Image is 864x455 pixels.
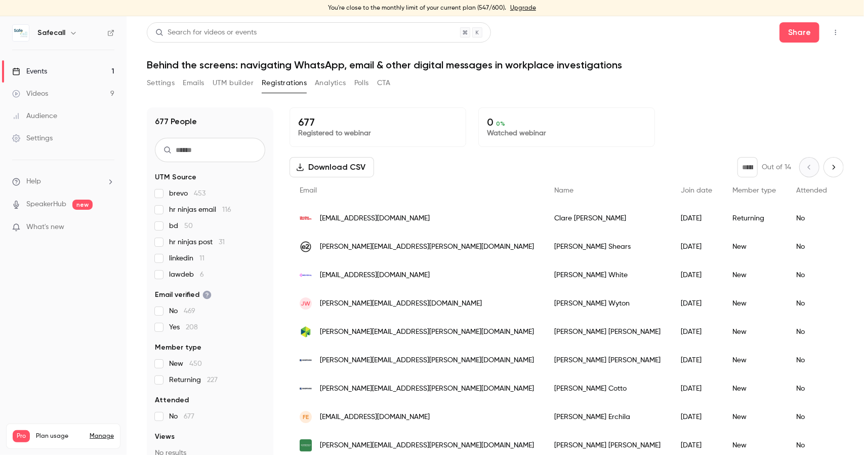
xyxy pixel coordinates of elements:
span: Email [300,187,317,194]
a: Manage [90,432,114,440]
div: [PERSON_NAME] White [544,261,671,289]
span: [PERSON_NAME][EMAIL_ADDRESS][DOMAIN_NAME] [320,298,482,309]
span: JW [301,299,311,308]
div: Returning [722,204,786,233]
span: [EMAIL_ADDRESS][DOMAIN_NAME] [320,412,430,423]
div: [PERSON_NAME] Shears [544,233,671,261]
div: New [722,233,786,261]
p: 0 [487,116,646,128]
span: 31 [219,239,225,246]
img: Safecall [13,25,29,41]
span: Returning [169,375,218,385]
div: [PERSON_NAME] Wyton [544,289,671,318]
span: Email verified [155,290,212,300]
div: No [786,289,837,318]
span: Member type [732,187,776,194]
img: rhsheppard.com [300,354,312,366]
div: [DATE] [671,346,722,374]
div: No [786,403,837,431]
img: fairhive.co.uk [300,326,312,338]
div: Videos [12,89,48,99]
span: [EMAIL_ADDRESS][DOMAIN_NAME] [320,213,430,224]
span: New [169,359,202,369]
div: No [786,346,837,374]
div: [DATE] [671,374,722,403]
div: [DATE] [671,261,722,289]
button: Download CSV [290,157,374,177]
span: [PERSON_NAME][EMAIL_ADDRESS][PERSON_NAME][DOMAIN_NAME] [320,440,534,451]
button: Emails [183,75,204,91]
div: Audience [12,111,57,121]
span: No [169,411,194,422]
img: onceforall.com [300,269,312,281]
span: Name [554,187,573,194]
img: e2open.com [300,241,312,253]
span: Attended [155,395,189,405]
button: Next page [824,157,844,177]
button: Polls [354,75,369,91]
div: New [722,374,786,403]
button: CTA [377,75,391,91]
span: Pro [13,430,30,442]
div: No [786,261,837,289]
span: 116 [222,206,231,213]
span: [PERSON_NAME][EMAIL_ADDRESS][PERSON_NAME][DOMAIN_NAME] [320,355,534,366]
div: [DATE] [671,204,722,233]
span: brevo [169,188,205,199]
span: bd [169,221,193,231]
div: Search for videos or events [155,27,257,38]
span: Help [26,176,41,187]
div: [PERSON_NAME] [PERSON_NAME] [544,346,671,374]
h6: Safecall [37,28,65,38]
span: UTM Source [155,172,196,182]
span: Plan usage [36,432,84,440]
img: rhsheppard.com [300,383,312,395]
button: Share [779,22,819,43]
span: [PERSON_NAME][EMAIL_ADDRESS][PERSON_NAME][DOMAIN_NAME] [320,384,534,394]
div: New [722,403,786,431]
div: New [722,318,786,346]
span: What's new [26,222,64,233]
p: Watched webinar [487,128,646,138]
div: No [786,318,837,346]
span: 227 [207,376,218,384]
span: [PERSON_NAME][EMAIL_ADDRESS][PERSON_NAME][DOMAIN_NAME] [320,327,534,337]
div: Clare [PERSON_NAME] [544,204,671,233]
span: FE [303,412,309,422]
img: edinburgh.gov.uk [300,439,312,451]
p: 677 [298,116,458,128]
span: 6 [200,271,204,278]
div: [PERSON_NAME] Erchila [544,403,671,431]
button: Registrations [262,75,307,91]
span: 453 [194,190,205,197]
div: New [722,289,786,318]
span: [EMAIL_ADDRESS][DOMAIN_NAME] [320,270,430,281]
span: Views [155,432,175,442]
button: UTM builder [213,75,254,91]
div: [DATE] [671,233,722,261]
div: No [786,204,837,233]
div: Settings [12,133,53,143]
span: 450 [189,360,202,367]
p: Out of 14 [762,162,791,172]
iframe: Noticeable Trigger [102,223,114,232]
span: Join date [681,187,712,194]
p: Registered to webinar [298,128,458,138]
div: [PERSON_NAME] [PERSON_NAME] [544,318,671,346]
div: [DATE] [671,289,722,318]
span: [PERSON_NAME][EMAIL_ADDRESS][PERSON_NAME][DOMAIN_NAME] [320,242,534,252]
span: new [72,200,93,210]
span: 469 [184,308,195,315]
div: [DATE] [671,403,722,431]
div: New [722,346,786,374]
div: New [722,261,786,289]
li: help-dropdown-opener [12,176,114,187]
span: lawdeb [169,270,204,280]
span: linkedin [169,253,204,263]
button: Settings [147,75,175,91]
div: No [786,374,837,403]
button: Analytics [315,75,346,91]
h1: Behind the screens: navigating WhatsApp, email & other digital messages in workplace investigations [147,59,844,71]
span: hr ninjas email [169,205,231,215]
div: No [786,233,837,261]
